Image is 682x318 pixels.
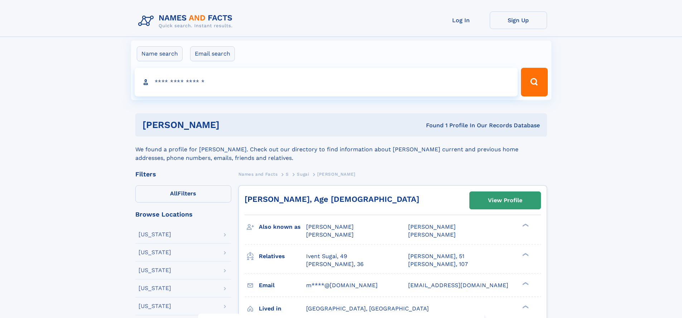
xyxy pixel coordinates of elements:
span: [GEOGRAPHIC_DATA], [GEOGRAPHIC_DATA] [306,305,429,312]
h3: Email [259,279,306,291]
span: [PERSON_NAME] [306,223,354,230]
a: [PERSON_NAME], 36 [306,260,364,268]
a: Ivent Sugai, 49 [306,252,347,260]
span: [PERSON_NAME] [306,231,354,238]
img: Logo Names and Facts [135,11,238,31]
div: [US_STATE] [139,250,171,255]
span: S [286,172,289,177]
span: [PERSON_NAME] [408,223,456,230]
div: [US_STATE] [139,285,171,291]
div: We found a profile for [PERSON_NAME]. Check out our directory to find information about [PERSON_N... [135,137,547,162]
a: [PERSON_NAME], 107 [408,260,468,268]
label: Filters [135,185,231,203]
a: Log In [432,11,490,29]
a: [PERSON_NAME], Age [DEMOGRAPHIC_DATA] [245,195,419,204]
a: View Profile [470,192,541,209]
span: Sugai [297,172,309,177]
div: [US_STATE] [139,303,171,309]
input: search input [135,68,518,96]
label: Name search [137,46,183,61]
span: [EMAIL_ADDRESS][DOMAIN_NAME] [408,282,508,289]
h3: Lived in [259,303,306,315]
div: ❯ [521,281,529,286]
div: ❯ [521,252,529,257]
a: Sugai [297,170,309,179]
a: [PERSON_NAME], 51 [408,252,464,260]
h3: Relatives [259,250,306,262]
div: View Profile [488,192,522,209]
div: ❯ [521,304,529,309]
a: S [286,170,289,179]
a: Names and Facts [238,170,278,179]
a: Sign Up [490,11,547,29]
span: [PERSON_NAME] [317,172,355,177]
div: Found 1 Profile In Our Records Database [323,122,540,129]
span: All [170,190,178,197]
div: ❯ [521,223,529,228]
div: Browse Locations [135,211,231,218]
label: Email search [190,46,235,61]
div: Filters [135,171,231,177]
div: [US_STATE] [139,267,171,273]
h1: [PERSON_NAME] [142,120,323,129]
div: [US_STATE] [139,232,171,237]
button: Search Button [521,68,547,96]
span: [PERSON_NAME] [408,231,456,238]
h3: Also known as [259,221,306,233]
